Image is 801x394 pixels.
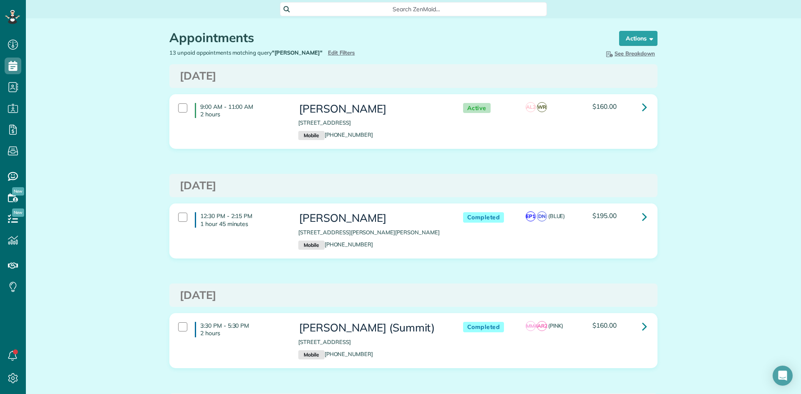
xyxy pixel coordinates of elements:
span: AR2 [537,321,547,331]
button: See Breakdown [602,49,657,58]
span: EP1 [526,211,536,221]
p: [STREET_ADDRESS] [298,338,446,346]
span: WR [537,102,547,112]
h3: [PERSON_NAME] [298,212,446,224]
a: Mobile[PHONE_NUMBER] [298,351,373,357]
strong: "[PERSON_NAME]" [272,49,322,56]
span: Completed [463,322,504,332]
h4: 12:30 PM - 2:15 PM [195,212,286,227]
p: 2 hours [200,329,286,337]
small: Mobile [298,241,324,250]
span: Completed [463,212,504,223]
h4: 9:00 AM - 11:00 AM [195,103,286,118]
span: Active [463,103,491,113]
span: DN [537,211,547,221]
span: See Breakdown [605,50,655,57]
h3: [DATE] [180,289,647,301]
div: Open Intercom Messenger [773,366,793,386]
a: Mobile[PHONE_NUMBER] [298,131,373,138]
h1: Appointments [169,31,603,45]
p: [STREET_ADDRESS][PERSON_NAME][PERSON_NAME] [298,228,446,236]
p: 2 hours [200,110,286,118]
button: Actions [619,31,657,46]
p: [STREET_ADDRESS] [298,119,446,127]
div: 13 unpaid appointments matching query [163,49,413,57]
small: Mobile [298,350,324,359]
a: Edit Filters [328,49,355,56]
span: MM4 [526,321,536,331]
small: Mobile [298,131,324,140]
h3: [DATE] [180,70,647,82]
h3: [DATE] [180,180,647,192]
span: (PINK) [548,322,564,329]
span: AL2 [526,102,536,112]
h3: [PERSON_NAME] [298,103,446,115]
span: $160.00 [592,321,617,329]
span: New [12,187,24,196]
span: New [12,208,24,217]
span: (BLUE) [548,213,565,219]
h3: [PERSON_NAME] (Summit) [298,322,446,334]
a: Mobile[PHONE_NUMBER] [298,241,373,248]
span: $195.00 [592,211,617,220]
h4: 3:30 PM - 5:30 PM [195,322,286,337]
p: 1 hour 45 minutes [200,220,286,228]
span: $160.00 [592,102,617,110]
